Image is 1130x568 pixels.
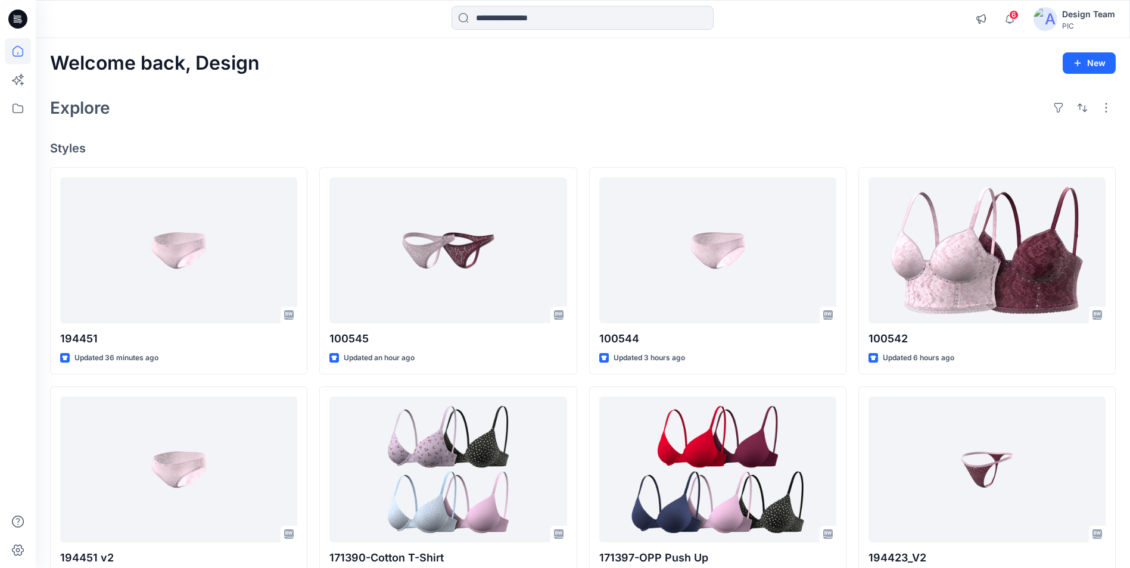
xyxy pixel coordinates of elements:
div: PIC [1062,21,1115,30]
p: Updated an hour ago [344,352,415,364]
p: Updated 3 hours ago [614,352,685,364]
p: 100545 [329,330,566,347]
a: 194451 v2 [60,397,297,542]
p: 194423_V2 [868,550,1106,566]
p: 194451 [60,330,297,347]
p: Updated 6 hours ago [883,352,954,364]
a: 171397-OPP Push Up [599,397,836,542]
button: New [1063,52,1116,74]
h2: Welcome back, Design [50,52,260,74]
a: 171390-Cotton T-Shirt [329,397,566,542]
h2: Explore [50,98,110,117]
p: Updated 36 minutes ago [74,352,158,364]
a: 100545 [329,177,566,323]
a: 194451 [60,177,297,323]
p: 100542 [868,330,1106,347]
p: 194451 v2 [60,550,297,566]
a: 100542 [868,177,1106,323]
a: 100544 [599,177,836,323]
a: 194423_V2 [868,397,1106,542]
span: 6 [1009,10,1019,20]
div: Design Team [1062,7,1115,21]
p: 100544 [599,330,836,347]
img: avatar [1034,7,1057,31]
p: 171390-Cotton T-Shirt [329,550,566,566]
h4: Styles [50,141,1116,155]
p: 171397-OPP Push Up [599,550,836,566]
